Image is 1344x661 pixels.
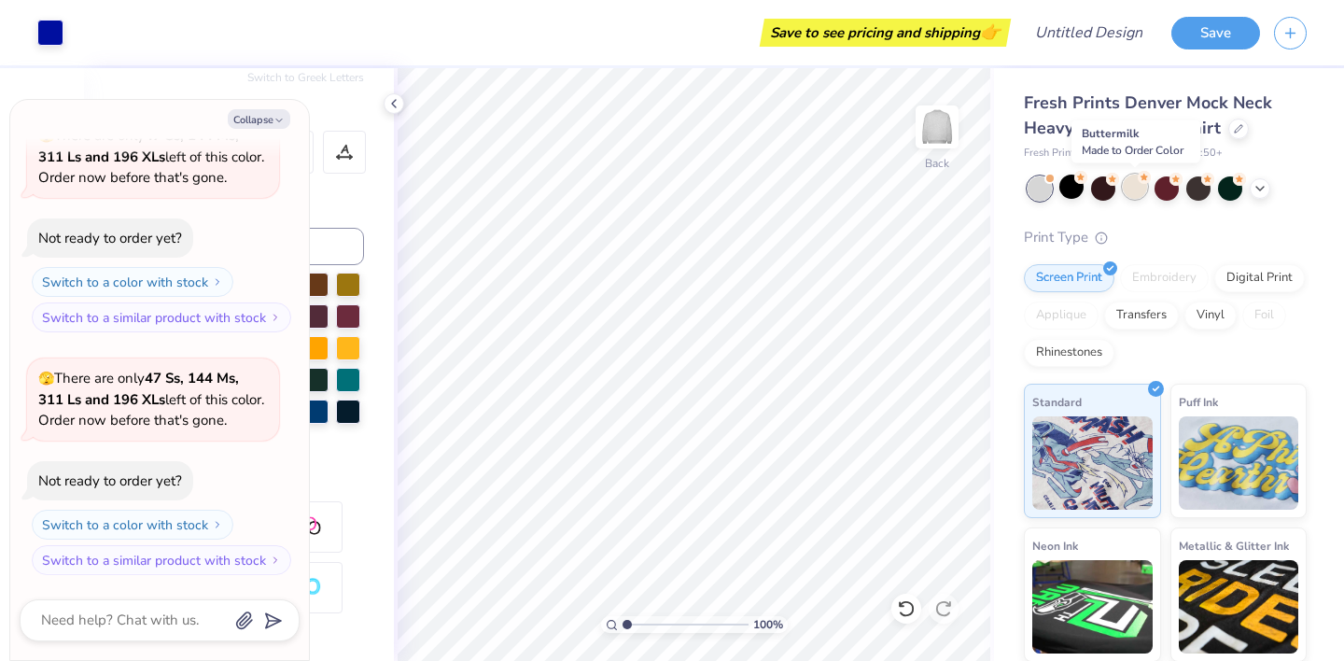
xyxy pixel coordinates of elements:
button: Collapse [228,109,290,129]
span: 🫣 [38,370,54,387]
span: Fresh Prints [1024,146,1079,162]
img: Puff Ink [1179,416,1299,510]
img: Switch to a similar product with stock [270,312,281,323]
span: Metallic & Glitter Ink [1179,536,1289,556]
div: Foil [1242,302,1286,330]
img: Switch to a color with stock [212,276,223,288]
span: Neon Ink [1032,536,1078,556]
img: Switch to a color with stock [212,519,223,530]
button: Switch to Greek Letters [247,70,364,85]
span: Standard [1032,392,1082,412]
button: Switch to a color with stock [32,267,233,297]
div: Print Type [1024,227,1307,248]
div: Save to see pricing and shipping [764,19,1006,47]
div: Vinyl [1184,302,1237,330]
span: There are only left of this color. Order now before that's gone. [38,126,264,187]
span: 👉 [980,21,1001,43]
button: Switch to a similar product with stock [32,545,291,575]
span: There are only left of this color. Order now before that's gone. [38,369,264,429]
div: Not ready to order yet? [38,471,182,490]
strong: 47 Ss, 144 Ms, 311 Ls and 196 XLs [38,369,239,409]
span: Fresh Prints Denver Mock Neck Heavyweight Sweatshirt [1024,91,1272,139]
div: Rhinestones [1024,339,1114,367]
div: Transfers [1104,302,1179,330]
div: Embroidery [1120,264,1209,292]
strong: 47 Ss, 144 Ms, 311 Ls and 196 XLs [38,126,239,166]
span: Puff Ink [1179,392,1218,412]
span: 100 % [753,616,783,633]
img: Switch to a similar product with stock [270,555,281,566]
button: Switch to a color with stock [32,510,233,540]
div: Digital Print [1214,264,1305,292]
div: Buttermilk [1071,120,1200,163]
img: Neon Ink [1032,560,1153,654]
div: Not ready to order yet? [38,229,182,247]
button: Save [1171,17,1260,49]
img: Standard [1032,416,1153,510]
input: Untitled Design [1020,14,1157,51]
div: Applique [1024,302,1099,330]
span: Made to Order Color [1082,143,1183,158]
img: Metallic & Glitter Ink [1179,560,1299,654]
div: Back [925,155,949,172]
button: Switch to a similar product with stock [32,302,291,332]
img: Back [918,108,956,146]
div: Screen Print [1024,264,1114,292]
